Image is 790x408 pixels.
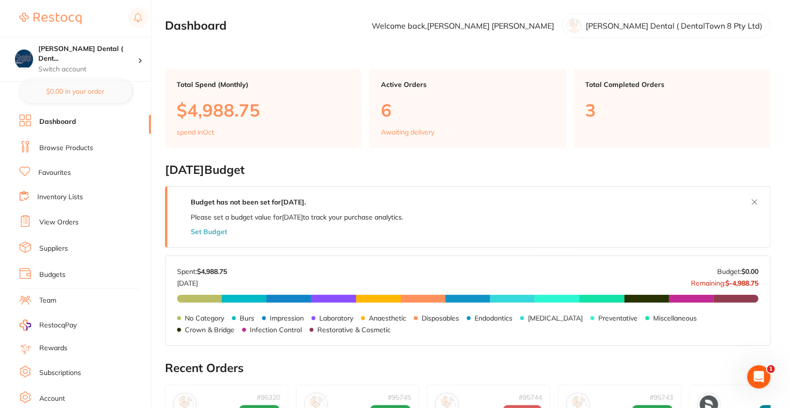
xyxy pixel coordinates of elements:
p: Spent: [177,268,227,275]
p: # 95745 [388,393,411,401]
button: Set Budget [191,228,227,236]
p: $4,988.75 [177,100,350,120]
p: Anaesthetic [369,314,406,322]
p: 3 [586,100,759,120]
a: Total Completed Orders3 [574,69,771,148]
p: Switch account [38,65,138,74]
p: Laboratory [319,314,353,322]
h2: Recent Orders [165,361,771,375]
p: [MEDICAL_DATA] [528,314,583,322]
a: RestocqPay [19,320,77,331]
p: Preventative [598,314,638,322]
a: Browse Products [39,143,93,153]
a: Budgets [39,270,66,280]
p: [PERSON_NAME] Dental ( DentalTown 8 Pty Ltd) [586,21,762,30]
p: # 96320 [257,393,280,401]
p: Impression [270,314,304,322]
p: spend in Oct [177,128,214,136]
a: View Orders [39,218,79,227]
h2: [DATE] Budget [165,163,771,177]
button: $0.00 in your order [19,80,132,103]
span: RestocqPay [39,321,77,330]
p: 6 [381,100,554,120]
iframe: Intercom live chat [747,365,771,389]
a: Rewards [39,343,67,353]
strong: $-4,988.75 [725,279,758,288]
strong: $4,988.75 [197,267,227,276]
p: Active Orders [381,81,554,88]
p: Infection Control [250,326,302,334]
a: Suppliers [39,244,68,254]
a: Dashboard [39,117,76,127]
a: Total Spend (Monthly)$4,988.75spend inOct [165,69,362,148]
p: Awaiting delivery [381,128,434,136]
strong: $0.00 [741,267,758,276]
p: Burs [240,314,254,322]
img: Restocq Logo [19,13,82,24]
a: Inventory Lists [37,192,83,202]
p: Miscellaneous [653,314,697,322]
a: Team [39,296,56,306]
h4: Singleton Dental ( DentalTown 8 Pty Ltd) [38,44,138,63]
a: Favourites [38,168,71,178]
p: Total Completed Orders [586,81,759,88]
p: Crown & Bridge [185,326,234,334]
p: # 95743 [650,393,673,401]
p: Remaining: [691,275,758,287]
img: RestocqPay [19,320,31,331]
p: Disposables [422,314,459,322]
p: # 95744 [519,393,542,401]
a: Account [39,394,65,404]
p: Welcome back, [PERSON_NAME] [PERSON_NAME] [372,21,554,30]
strong: Budget has not been set for [DATE] . [191,198,306,206]
p: Total Spend (Monthly) [177,81,350,88]
a: Restocq Logo [19,7,82,30]
p: No Category [185,314,224,322]
span: 1 [767,365,775,373]
p: [DATE] [177,275,227,287]
a: Active Orders6Awaiting delivery [369,69,566,148]
p: Endodontics [475,314,512,322]
img: Singleton Dental ( DentalTown 8 Pty Ltd) [15,50,33,68]
p: Restorative & Cosmetic [317,326,391,334]
p: Budget: [717,268,758,275]
p: Please set a budget value for [DATE] to track your purchase analytics. [191,213,403,221]
h2: Dashboard [165,19,227,33]
a: Subscriptions [39,368,81,378]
